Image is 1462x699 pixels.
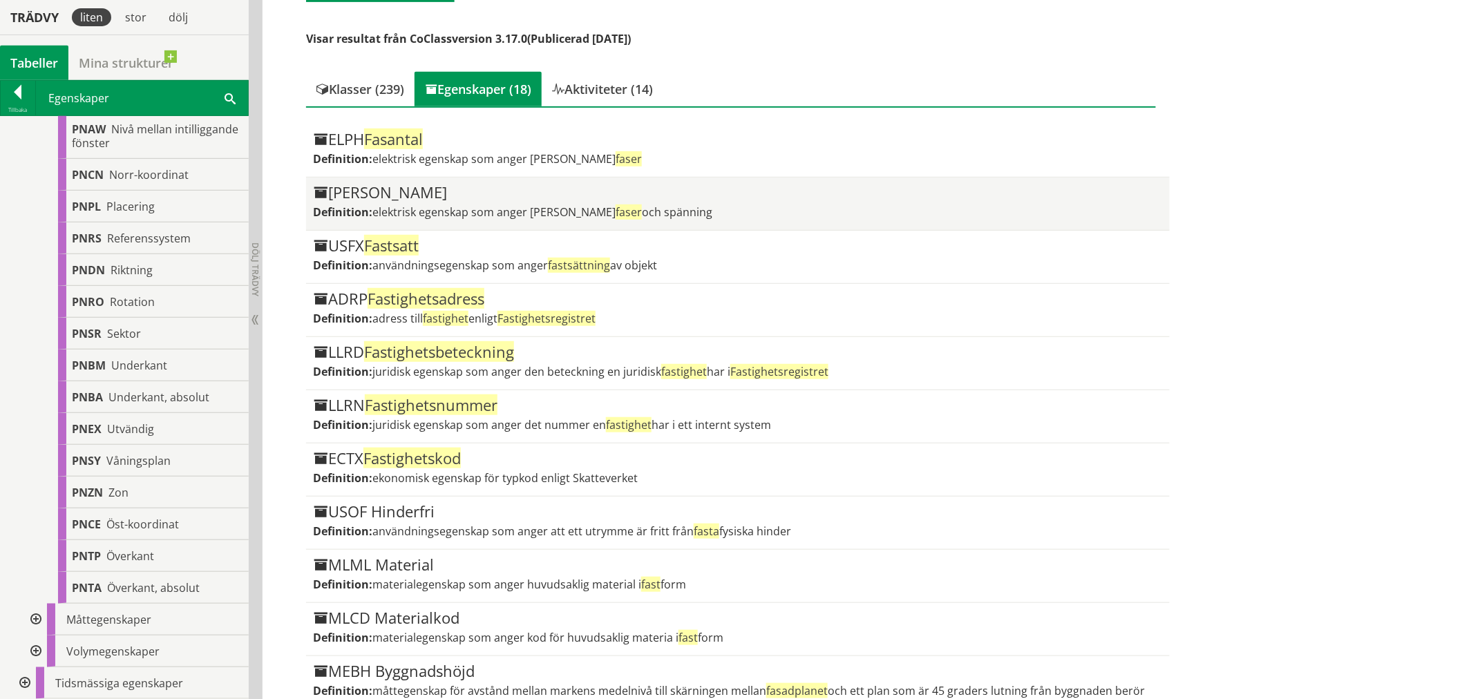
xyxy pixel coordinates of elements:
[313,470,372,486] label: Definition:
[72,517,101,532] span: PNCE
[363,448,461,468] span: Fastighetskod
[72,548,101,564] span: PNTP
[68,46,184,80] a: Mina strukturer
[313,683,372,698] label: Definition:
[616,204,642,220] span: faser
[372,577,686,592] span: materialegenskap som anger huvudsaklig material i form
[313,450,1162,467] div: ECTX
[107,421,154,437] span: Utvändig
[313,291,1162,307] div: ADRP
[542,72,663,106] div: Aktiviteter (14)
[313,151,372,166] label: Definition:
[313,610,1162,626] div: MLCD Materialkod
[72,8,111,26] div: liten
[372,258,657,273] span: användningsegenskap som anger av objekt
[225,90,236,105] span: Sök i tabellen
[107,580,200,595] span: Överkant, absolut
[313,258,372,273] label: Definition:
[66,612,151,627] span: Måttegenskaper
[661,364,707,379] span: fastighet
[107,231,191,246] span: Referenssystem
[110,294,155,309] span: Rotation
[108,485,129,500] span: Zon
[313,204,372,220] label: Definition:
[313,238,1162,254] div: USFX
[106,199,155,214] span: Placering
[108,390,209,405] span: Underkant, absolut
[55,676,183,691] span: Tidsmässiga egenskaper
[111,262,153,278] span: Riktning
[313,504,1162,520] div: USOF Hinderfri
[72,294,104,309] span: PNRO
[606,417,652,432] span: fastighet
[72,199,101,214] span: PNPL
[372,524,791,539] span: användningsegenskap som anger att ett utrymme är fritt från fysiska hinder
[72,390,103,405] span: PNBA
[313,630,372,645] label: Definition:
[160,8,196,26] div: dölj
[730,364,828,379] span: Fastighetsregistret
[72,167,104,182] span: PNCN
[641,577,661,592] span: fast
[372,364,828,379] span: juridisk egenskap som anger den beteckning en juridisk har i
[364,341,514,362] span: Fastighetsbeteckning
[365,394,497,415] span: Fastighetsnummer
[313,131,1162,148] div: ELPH
[766,683,828,698] span: fasadplanet
[527,31,631,46] span: (Publicerad [DATE])
[313,663,1162,680] div: MEBH Byggnadshöjd
[372,470,638,486] span: ekonomisk egenskap för typkod enligt Skatteverket
[106,548,154,564] span: Överkant
[109,167,189,182] span: Norr-koordinat
[249,242,261,296] span: Dölj trädvy
[313,344,1162,361] div: LLRD
[497,311,596,326] span: Fastighetsregistret
[313,311,372,326] label: Definition:
[364,235,419,256] span: Fastsatt
[306,72,415,106] div: Klasser (239)
[548,258,610,273] span: fastsättning
[306,31,527,46] span: Visar resultat från CoClassversion 3.17.0
[313,557,1162,573] div: MLML Material
[313,364,372,379] label: Definition:
[1,104,35,115] div: Tillbaka
[72,421,102,437] span: PNEX
[106,453,171,468] span: Våningsplan
[313,577,372,592] label: Definition:
[72,262,105,278] span: PNDN
[72,326,102,341] span: PNSR
[372,311,596,326] span: adress till enligt
[423,311,468,326] span: fastighet
[72,453,101,468] span: PNSY
[372,151,642,166] span: elektrisk egenskap som anger [PERSON_NAME]
[313,184,1162,201] div: [PERSON_NAME]
[72,122,238,151] span: Nivå mellan intilliggande fönster
[694,524,719,539] span: fasta
[368,288,484,309] span: Fastighetsadress
[106,517,179,532] span: Öst-koordinat
[372,204,712,220] span: elektrisk egenskap som anger [PERSON_NAME] och spänning
[313,397,1162,414] div: LLRN
[415,72,542,106] div: Egenskaper (18)
[72,580,102,595] span: PNTA
[616,151,642,166] span: faser
[72,358,106,373] span: PNBM
[678,630,698,645] span: fast
[372,417,771,432] span: juridisk egenskap som anger det nummer en har i ett internt system
[364,128,423,149] span: Fasantal
[72,122,106,137] span: PNAW
[66,644,160,659] span: Volymegenskaper
[111,358,167,373] span: Underkant
[117,8,155,26] div: stor
[107,326,141,341] span: Sektor
[313,417,372,432] label: Definition:
[372,630,723,645] span: materialegenskap som anger kod för huvudsaklig materia i form
[72,231,102,246] span: PNRS
[313,524,372,539] label: Definition:
[36,81,248,115] div: Egenskaper
[72,485,103,500] span: PNZN
[3,10,66,25] div: Trädvy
